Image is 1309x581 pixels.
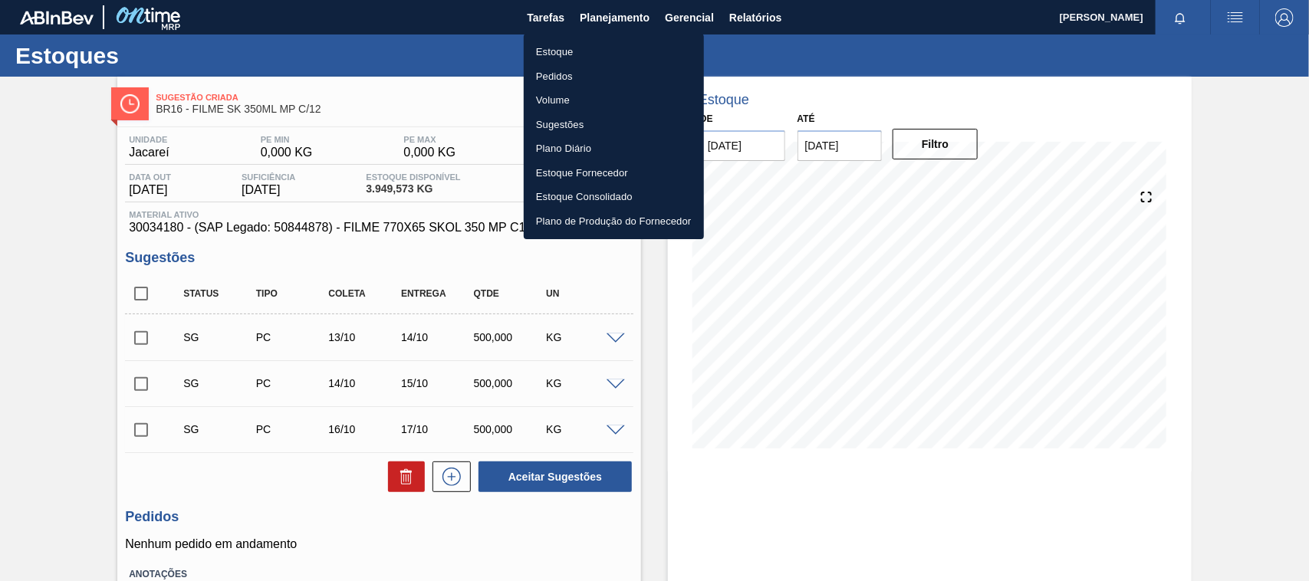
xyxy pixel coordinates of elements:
a: Pedidos [524,64,704,89]
a: Estoque [524,40,704,64]
a: Sugestões [524,113,704,137]
a: Estoque Consolidado [524,185,704,209]
a: Estoque Fornecedor [524,161,704,185]
a: Plano Diário [524,136,704,161]
a: Volume [524,88,704,113]
a: Plano de Produção do Fornecedor [524,209,704,234]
